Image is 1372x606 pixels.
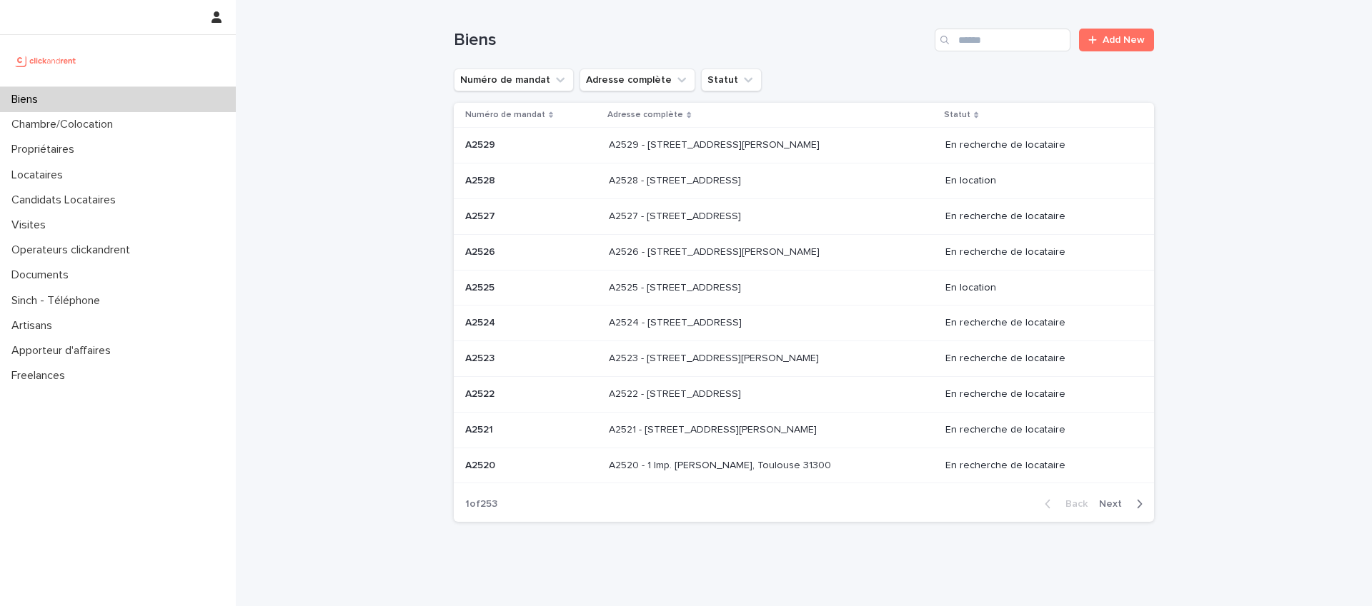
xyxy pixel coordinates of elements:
p: Propriétaires [6,143,86,156]
p: En location [945,282,1131,294]
a: Add New [1079,29,1154,51]
p: A2525 [465,279,497,294]
p: En recherche de locataire [945,460,1131,472]
p: Visites [6,218,57,232]
p: Sinch - Téléphone [6,294,111,308]
span: Back [1057,499,1088,509]
tr: A2524A2524 A2524 - [STREET_ADDRESS]A2524 - [STREET_ADDRESS] En recherche de locataire [454,305,1154,341]
p: En recherche de locataire [945,317,1131,329]
p: A2529 [465,136,498,151]
tr: A2527A2527 A2527 - [STREET_ADDRESS]A2527 - [STREET_ADDRESS] En recherche de locataire [454,198,1154,234]
p: En recherche de locataire [945,211,1131,223]
tr: A2523A2523 A2523 - [STREET_ADDRESS][PERSON_NAME]A2523 - [STREET_ADDRESS][PERSON_NAME] En recherch... [454,341,1154,377]
tr: A2522A2522 A2522 - [STREET_ADDRESS]A2522 - [STREET_ADDRESS] En recherche de locataire [454,376,1154,412]
p: A2528 - [STREET_ADDRESS] [609,172,744,187]
p: A2520 - 1 Imp. [PERSON_NAME], Toulouse 31300 [609,457,834,472]
p: Apporteur d'affaires [6,344,122,358]
p: En recherche de locataire [945,139,1131,151]
p: A2520 [465,457,498,472]
button: Back [1033,498,1093,510]
p: A2529 - 14 rue Honoré de Balzac, Garges-lès-Gonesse 95140 [609,136,822,151]
p: A2524 - [STREET_ADDRESS] [609,314,745,329]
input: Search [935,29,1070,51]
tr: A2521A2521 A2521 - [STREET_ADDRESS][PERSON_NAME]A2521 - [STREET_ADDRESS][PERSON_NAME] En recherch... [454,412,1154,448]
p: En location [945,175,1131,187]
tr: A2520A2520 A2520 - 1 Imp. [PERSON_NAME], Toulouse 31300A2520 - 1 Imp. [PERSON_NAME], Toulouse 313... [454,448,1154,483]
p: A2524 [465,314,498,329]
p: En recherche de locataire [945,388,1131,400]
p: Numéro de mandat [465,107,545,123]
p: A2521 [465,421,496,436]
p: A2528 [465,172,498,187]
p: 1 of 253 [454,487,509,522]
p: A2523 - 18 quai Alphonse Le Gallo, Boulogne-Billancourt 92100 [609,350,822,365]
p: Candidats Locataires [6,193,127,207]
img: UCB0brd3T0yccxBKYDjQ [11,46,81,75]
span: Add New [1103,35,1145,45]
p: Chambre/Colocation [6,118,124,131]
button: Statut [701,69,762,91]
p: A2525 - [STREET_ADDRESS] [609,279,744,294]
button: Next [1093,498,1154,510]
tr: A2525A2525 A2525 - [STREET_ADDRESS]A2525 - [STREET_ADDRESS] En location [454,270,1154,305]
p: Freelances [6,369,76,383]
p: En recherche de locataire [945,424,1131,436]
p: A2527 - [STREET_ADDRESS] [609,208,744,223]
p: Documents [6,268,80,282]
p: En recherche de locataire [945,353,1131,365]
p: A2527 [465,208,498,223]
span: Next [1099,499,1130,509]
p: A2521 - 44 avenue François Mansart, Maisons-Laffitte 78600 [609,421,820,436]
h1: Biens [454,30,929,51]
p: A2526 - [STREET_ADDRESS][PERSON_NAME] [609,243,822,258]
tr: A2528A2528 A2528 - [STREET_ADDRESS]A2528 - [STREET_ADDRESS] En location [454,163,1154,199]
p: Biens [6,93,49,106]
p: Artisans [6,319,64,333]
p: A2522 - [STREET_ADDRESS] [609,385,744,400]
p: Operateurs clickandrent [6,243,141,257]
button: Numéro de mandat [454,69,574,91]
p: Adresse complète [607,107,683,123]
p: A2526 [465,243,498,258]
p: Statut [944,107,970,123]
tr: A2526A2526 A2526 - [STREET_ADDRESS][PERSON_NAME]A2526 - [STREET_ADDRESS][PERSON_NAME] En recherch... [454,234,1154,270]
button: Adresse complète [580,69,695,91]
p: A2522 [465,385,497,400]
p: Locataires [6,168,74,182]
tr: A2529A2529 A2529 - [STREET_ADDRESS][PERSON_NAME]A2529 - [STREET_ADDRESS][PERSON_NAME] En recherch... [454,128,1154,163]
p: A2523 [465,350,497,365]
p: En recherche de locataire [945,246,1131,258]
